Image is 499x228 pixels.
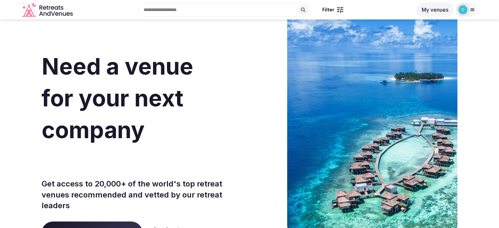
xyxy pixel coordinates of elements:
a: My venues [416,6,454,13]
span: Filter [322,6,334,13]
svg: Retreats and Venues company logo [22,3,74,17]
p: Get access to 20,000+ of the world's top retreat venues recommended and vetted by our retreat lea... [42,178,247,211]
button: My venues [416,3,454,17]
img: davidcook2654 [458,5,467,14]
button: Filter [318,4,348,16]
span: Need a venue for your next company [42,53,193,144]
a: Visit the homepage [22,3,74,17]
